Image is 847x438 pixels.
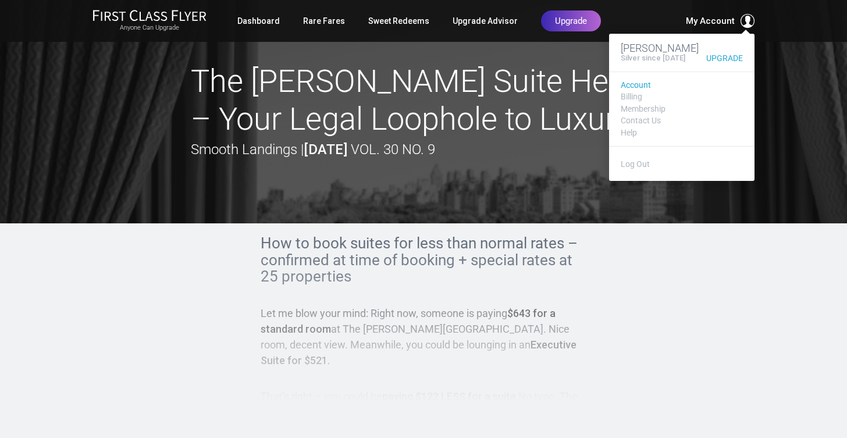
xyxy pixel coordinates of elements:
[700,54,743,63] a: Upgrade
[453,10,518,31] a: Upgrade Advisor
[621,116,743,125] a: Contact Us
[541,10,601,31] a: Upgrade
[191,138,435,161] div: Smooth Landings |
[191,63,656,138] h1: The [PERSON_NAME] Suite Heist – Your Legal Loophole to Luxury
[368,10,429,31] a: Sweet Redeems
[92,24,207,32] small: Anyone Can Upgrade
[621,129,743,137] a: Help
[237,10,280,31] a: Dashboard
[621,159,650,169] a: Log Out
[686,14,755,28] button: My Account
[304,141,347,158] strong: [DATE]
[621,54,685,62] h4: Silver since [DATE]
[621,105,743,113] a: Membership
[351,141,435,158] span: Vol. 30 No. 9
[621,81,743,90] a: Account
[621,92,743,101] a: Billing
[303,10,345,31] a: Rare Fares
[686,14,735,28] span: My Account
[621,42,743,54] h3: [PERSON_NAME]
[92,9,207,33] a: First Class FlyerAnyone Can Upgrade
[92,9,207,22] img: First Class Flyer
